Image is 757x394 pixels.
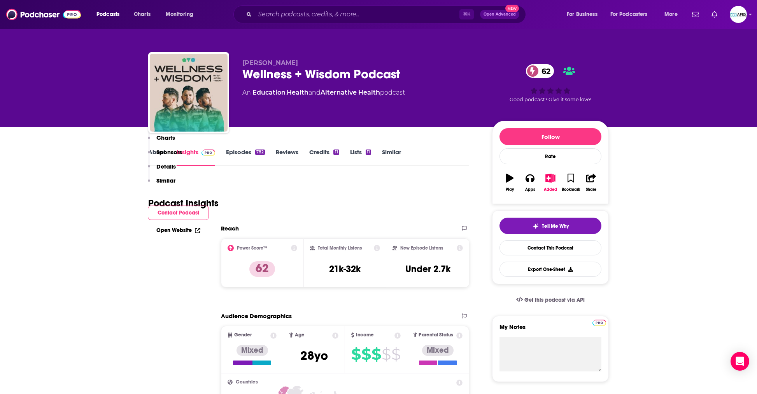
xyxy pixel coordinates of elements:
button: Show profile menu [730,6,747,23]
a: Get this podcast via API [510,290,591,310]
h2: Reach [221,225,239,232]
span: [PERSON_NAME] [242,59,298,67]
span: , [286,89,287,96]
button: open menu [605,8,659,21]
span: Tell Me Why [542,223,569,229]
input: Search podcasts, credits, & more... [255,8,459,21]
button: Follow [499,128,601,145]
div: 11 [366,150,371,155]
button: Apps [520,169,540,197]
button: tell me why sparkleTell Me Why [499,218,601,234]
span: Good podcast? Give it some love! [510,97,591,102]
a: Contact This Podcast [499,240,601,255]
p: Sponsors [156,148,182,156]
div: An podcast [242,88,405,97]
div: Mixed [422,345,454,356]
div: 11 [333,150,339,155]
button: Play [499,169,520,197]
span: Charts [134,9,151,20]
button: Bookmark [561,169,581,197]
div: Rate [499,148,601,164]
span: and [308,89,321,96]
span: $ [391,348,400,361]
div: Apps [525,187,535,192]
h2: Audience Demographics [221,312,292,320]
span: For Podcasters [610,9,648,20]
div: Bookmark [562,187,580,192]
div: Play [506,187,514,192]
a: Open Website [156,227,200,234]
a: Pro website [592,318,606,326]
button: Details [148,163,176,177]
a: Episodes782 [226,148,265,166]
img: User Profile [730,6,747,23]
span: Income [356,332,374,338]
button: open menu [659,8,687,21]
p: Similar [156,177,175,184]
label: My Notes [499,323,601,337]
span: Countries [236,380,258,385]
span: Open Advanced [484,12,516,16]
button: Share [581,169,601,197]
div: Search podcasts, credits, & more... [241,5,533,23]
a: Alternative Health [321,89,380,96]
div: Added [544,187,557,192]
span: Get this podcast via API [524,297,585,303]
div: Share [586,187,596,192]
a: 62 [526,64,554,78]
button: open menu [561,8,607,21]
div: Mixed [237,345,268,356]
span: New [505,5,519,12]
span: $ [382,348,391,361]
p: Details [156,163,176,170]
span: $ [371,348,381,361]
img: Wellness + Wisdom Podcast [150,54,228,132]
button: Added [540,169,561,197]
button: open menu [91,8,130,21]
span: Gender [234,332,252,338]
div: 782 [255,150,265,155]
button: Export One-Sheet [499,262,601,277]
button: Sponsors [148,148,182,163]
button: Similar [148,177,175,191]
img: Podchaser Pro [592,320,606,326]
div: 62Good podcast? Give it some love! [492,59,609,107]
h3: Under 2.7k [405,263,450,275]
a: Health [287,89,308,96]
a: Education [252,89,286,96]
span: Monitoring [166,9,193,20]
img: Podchaser - Follow, Share and Rate Podcasts [6,7,81,22]
button: Contact Podcast [148,206,209,220]
a: Show notifications dropdown [708,8,720,21]
span: Age [295,332,305,338]
h2: New Episode Listens [400,245,443,251]
a: Charts [129,8,155,21]
img: tell me why sparkle [533,223,539,229]
a: Show notifications dropdown [689,8,702,21]
div: Open Intercom Messenger [731,352,749,371]
span: Podcasts [96,9,119,20]
h2: Total Monthly Listens [318,245,362,251]
h2: Power Score™ [237,245,267,251]
a: Similar [382,148,401,166]
p: 62 [249,261,275,277]
span: $ [351,348,361,361]
span: ⌘ K [459,9,474,19]
button: open menu [160,8,203,21]
span: For Business [567,9,598,20]
span: Parental Status [419,332,453,338]
a: Reviews [276,148,298,166]
button: Open AdvancedNew [480,10,519,19]
span: 62 [534,64,554,78]
h3: 21k-32k [329,263,361,275]
a: Credits11 [309,148,339,166]
span: More [664,9,678,20]
span: Logged in as Apex [730,6,747,23]
a: Lists11 [350,148,371,166]
span: $ [361,348,371,361]
span: 28 yo [300,348,328,363]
